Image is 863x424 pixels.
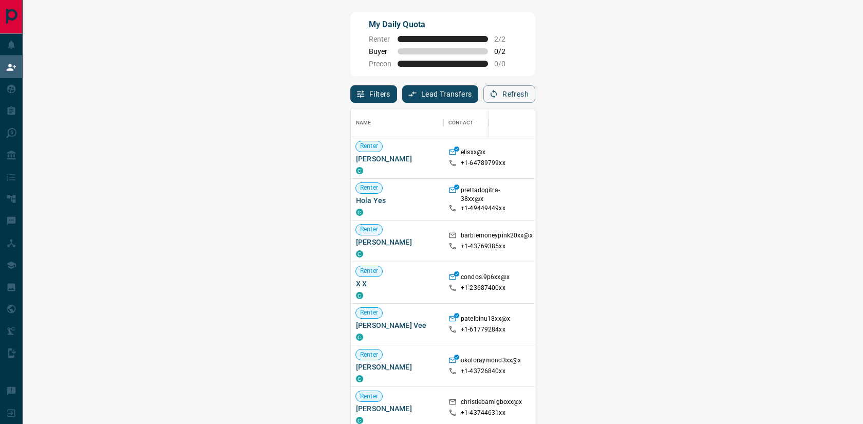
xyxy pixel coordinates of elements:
div: condos.ca [356,334,363,341]
span: Hola Yes [356,195,438,206]
span: Buyer [369,47,391,56]
span: Renter [356,392,382,401]
p: +1- 43769385xx [461,242,505,251]
p: My Daily Quota [369,19,517,31]
span: [PERSON_NAME] [356,403,438,414]
p: +1- 23687400xx [461,284,505,292]
p: +1- 64789799xx [461,159,505,168]
span: 0 / 0 [494,60,517,68]
span: [PERSON_NAME] [356,237,438,247]
span: 2 / 2 [494,35,517,43]
span: Renter [356,225,382,234]
p: +1- 49449449xx [461,204,505,213]
span: X X [356,279,438,289]
span: Precon [369,60,391,68]
p: elisxx@x [461,148,485,159]
span: Renter [356,351,382,359]
div: Contact [443,108,526,137]
span: 0 / 2 [494,47,517,56]
p: patelbinu18xx@x [461,315,510,325]
span: Renter [356,183,382,192]
div: condos.ca [356,250,363,257]
div: Name [356,108,371,137]
span: Renter [356,308,382,317]
span: Renter [356,142,382,151]
div: condos.ca [356,375,363,382]
div: condos.ca [356,209,363,216]
button: Filters [350,85,397,103]
button: Lead Transfers [402,85,479,103]
p: prettadogitra-38xx@x [461,186,520,204]
div: Name [351,108,443,137]
div: condos.ca [356,417,363,424]
p: okoloraymond3xx@x [461,356,521,367]
span: [PERSON_NAME] Vee [356,320,438,330]
p: barbiemoneypink20xx@x [461,231,533,242]
span: [PERSON_NAME] [356,362,438,372]
div: condos.ca [356,292,363,299]
span: Renter [356,267,382,275]
p: +1- 43726840xx [461,367,505,376]
span: Renter [369,35,391,43]
p: +1- 43744631xx [461,409,505,417]
p: condos.9p6xx@x [461,273,510,284]
span: [PERSON_NAME] [356,154,438,164]
p: christiebamigboxx@x [461,398,522,409]
div: condos.ca [356,167,363,174]
p: +1- 61779284xx [461,325,505,334]
button: Refresh [483,85,535,103]
div: Contact [448,108,473,137]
